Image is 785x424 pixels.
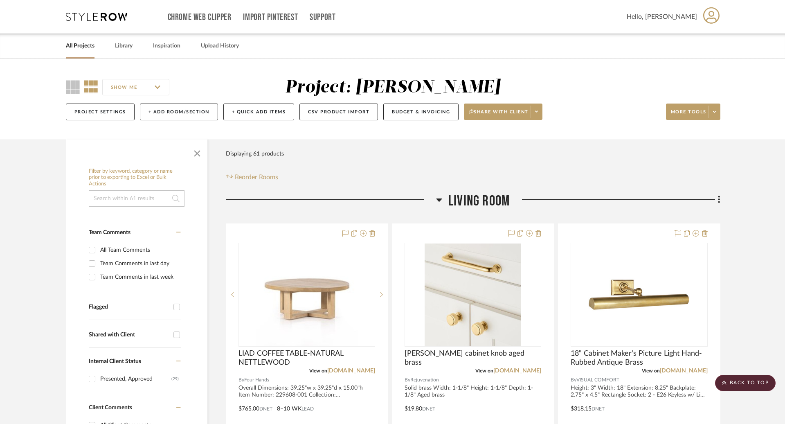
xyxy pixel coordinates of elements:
div: Project: [PERSON_NAME] [285,79,500,96]
img: LIAD COFFEE TABLE-NATURAL NETTLEWOOD [256,244,358,346]
div: (29) [171,372,179,386]
a: [DOMAIN_NAME] [327,368,375,374]
a: Chrome Web Clipper [168,14,232,21]
a: Library [115,41,133,52]
button: Project Settings [66,104,135,120]
span: LIAD COFFEE TABLE-NATURAL NETTLEWOOD [238,349,375,367]
button: Reorder Rooms [226,172,279,182]
div: Shared with Client [89,332,169,338]
img: 18" Cabinet Maker's Picture Light Hand-Rubbed Antique Brass [588,244,690,346]
img: Ansel cabinet knob aged brass [425,244,521,346]
a: Inspiration [153,41,180,52]
a: Support [310,14,335,21]
a: [DOMAIN_NAME] [493,368,541,374]
span: VISUAL COMFORT [576,376,619,384]
span: Client Comments [89,405,132,410]
span: Reorder Rooms [235,172,278,182]
a: Import Pinterest [243,14,298,21]
span: [PERSON_NAME] cabinet knob aged brass [405,349,541,367]
span: Share with client [469,109,529,121]
a: Upload History [201,41,239,52]
a: [DOMAIN_NAME] [660,368,708,374]
span: By [405,376,410,384]
h6: Filter by keyword, category or name prior to exporting to Excel or Bulk Actions [89,168,184,187]
div: 0 [405,243,541,346]
span: Living Room [448,192,510,210]
span: Team Comments [89,230,130,235]
a: All Projects [66,41,94,52]
span: Rejuvenation [410,376,439,384]
span: Internal Client Status [89,359,141,364]
div: Flagged [89,304,169,311]
button: CSV Product Import [299,104,378,120]
button: More tools [666,104,720,120]
div: Displaying 61 products [226,146,284,162]
scroll-to-top-button: BACK TO TOP [715,375,776,391]
button: Close [189,144,205,160]
button: Share with client [464,104,542,120]
div: All Team Comments [100,244,179,257]
div: Team Comments in last week [100,271,179,284]
div: Presented, Approved [100,372,171,386]
span: More tools [671,109,706,121]
span: View on [642,368,660,373]
input: Search within 61 results [89,190,184,207]
span: By [238,376,244,384]
span: Hello, [PERSON_NAME] [627,12,697,22]
span: Four Hands [244,376,269,384]
button: + Quick Add Items [223,104,295,120]
div: Team Comments in last day [100,257,179,270]
span: 18" Cabinet Maker's Picture Light Hand-Rubbed Antique Brass [571,349,707,367]
button: + Add Room/Section [140,104,218,120]
button: Budget & Invoicing [383,104,459,120]
span: View on [475,368,493,373]
span: By [571,376,576,384]
span: View on [309,368,327,373]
